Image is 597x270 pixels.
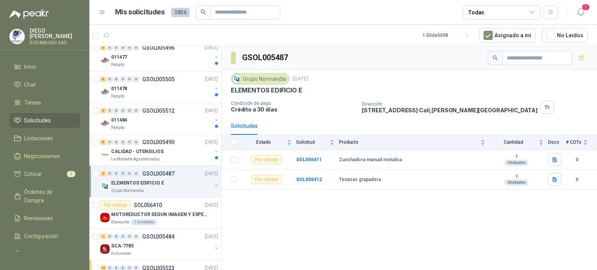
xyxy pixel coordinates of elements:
[107,45,113,51] div: 0
[490,174,543,180] b: 1
[100,181,110,191] img: Company Logo
[133,45,139,51] div: 0
[111,85,127,92] p: 011478
[111,125,124,131] p: Patojito
[205,44,218,52] p: [DATE]
[100,77,106,82] div: 6
[30,40,80,45] p: RODAMUNDI SAS
[566,176,588,183] b: 0
[24,232,58,240] span: Configuración
[296,157,322,162] b: SOL056411
[111,219,129,225] p: Blanquita
[10,29,24,44] img: Company Logo
[120,108,126,113] div: 0
[142,171,175,176] p: GSOL005487
[127,171,133,176] div: 0
[133,77,139,82] div: 0
[113,139,119,145] div: 0
[100,232,220,257] a: 1 0 0 0 0 0 GSOL005484[DATE] Company LogoSCA-7785Estrumetal
[24,98,41,107] span: Tareas
[120,171,126,176] div: 0
[127,139,133,145] div: 0
[111,251,131,257] p: Estrumetal
[9,77,80,92] a: Chat
[100,106,220,131] a: 2 0 0 0 0 0 GSOL005512[DATE] Company Logo011484Patojito
[111,62,124,68] p: Patojito
[115,7,165,18] h1: Mis solicitudes
[89,197,221,229] a: Por cotizarSOL056410[DATE] Company LogoMOTOREDUCTOR SEGUN IMAGEN Y ESPECIFICACIONES ADJUNTASBlanq...
[492,55,498,61] span: search
[100,139,106,145] div: 6
[133,171,139,176] div: 0
[231,73,290,85] div: Grupo Normandía
[142,45,175,51] p: GSOL005496
[339,177,381,183] b: Tenazas grapadora
[142,234,175,239] p: GSOL005484
[479,28,536,43] button: Asignado a mi
[548,135,566,150] th: Docs
[24,250,68,258] span: Manuales y ayuda
[131,219,157,225] div: 1 Unidades
[205,170,218,178] p: [DATE]
[296,177,322,182] a: SOL056412
[24,152,60,160] span: Negociaciones
[142,77,175,82] p: GSOL005505
[205,233,218,240] p: [DATE]
[111,156,160,162] p: La Montaña Agromercados
[100,213,110,222] img: Company Logo
[296,135,339,150] th: Solicitud
[100,43,220,68] a: 3 0 0 0 0 0 GSOL005496[DATE] Company Logo011477Patojito
[574,5,588,19] button: 1
[133,139,139,145] div: 0
[100,169,220,194] a: 2 0 0 0 0 0 GSOL005487[DATE] Company LogoELEMENTOS EDIFICIO EGrupo Normandía
[566,156,588,164] b: 0
[120,139,126,145] div: 0
[490,139,537,145] span: Cantidad
[490,135,548,150] th: Cantidad
[251,175,282,184] div: Por cotizar
[296,139,328,145] span: Solicitud
[127,108,133,113] div: 0
[100,234,106,239] div: 1
[100,138,220,162] a: 6 0 0 0 0 0 GSOL005490[DATE] Company LogoCALIDAD - UTENSILIOSLa Montaña Agromercados
[231,101,356,106] p: Condición de pago
[205,139,218,146] p: [DATE]
[9,229,80,244] a: Configuración
[9,131,80,146] a: Licitaciones
[542,28,588,43] button: No Leídos
[100,87,110,96] img: Company Logo
[100,56,110,65] img: Company Logo
[581,3,590,11] span: 1
[111,242,134,250] p: SCA-7785
[120,77,126,82] div: 0
[24,134,53,143] span: Licitaciones
[107,234,113,239] div: 0
[205,202,218,209] p: [DATE]
[9,95,80,110] a: Tareas
[127,45,133,51] div: 0
[339,135,490,150] th: Producto
[100,150,110,159] img: Company Logo
[24,170,42,178] span: Cotizar
[362,107,538,113] p: [STREET_ADDRESS] Cali , [PERSON_NAME][GEOGRAPHIC_DATA]
[201,9,206,15] span: search
[142,108,175,113] p: GSOL005512
[113,45,119,51] div: 0
[111,188,144,194] p: Grupo Normandía
[242,139,285,145] span: Estado
[24,214,53,223] span: Remisiones
[490,154,543,160] b: 1
[242,52,289,64] h3: GSOL005487
[30,28,80,39] p: DIEGO [PERSON_NAME]
[120,234,126,239] div: 0
[100,244,110,254] img: Company Logo
[205,76,218,83] p: [DATE]
[24,63,37,71] span: Inicio
[100,45,106,51] div: 3
[339,157,402,163] b: Zunchadora manual metalica
[9,211,80,226] a: Remisiones
[205,107,218,115] p: [DATE]
[133,108,139,113] div: 0
[566,135,597,150] th: # COTs
[9,185,80,208] a: Órdenes de Compra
